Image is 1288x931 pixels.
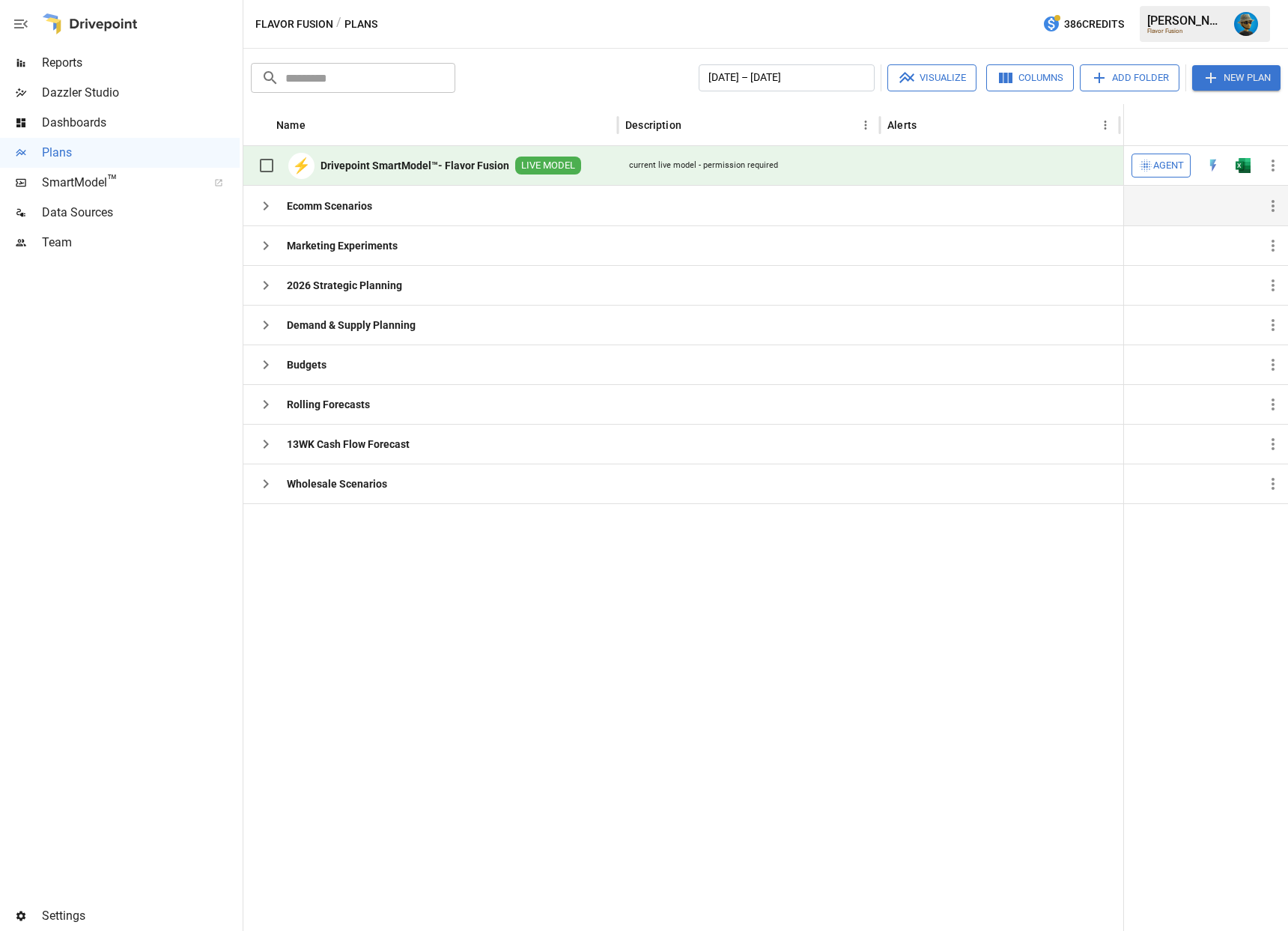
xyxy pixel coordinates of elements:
span: Settings [42,907,240,925]
span: 386 Credits [1064,15,1124,34]
div: Alerts [887,119,917,131]
button: Sort [683,115,704,136]
div: Flavor Fusion [1147,28,1225,34]
button: 386Credits [1036,10,1130,38]
b: Wholesale Scenarios [287,476,387,491]
div: ⚡ [288,153,315,179]
button: Sort [307,115,328,136]
button: Agent [1131,154,1191,178]
span: Data Sources [42,204,240,222]
button: Flavor Fusion [255,15,333,34]
button: Sort [1267,115,1288,136]
div: current live model - permission required [629,160,778,172]
b: 2026 Strategic Planning [287,278,402,293]
div: Description [625,119,681,131]
span: ™ [107,172,118,190]
img: quick-edit-flash.b8aec18c.svg [1206,158,1221,173]
span: Plans [42,144,240,162]
b: Demand & Supply Planning [287,318,416,333]
div: [PERSON_NAME] [1147,13,1225,28]
div: Open in Excel [1236,158,1251,173]
button: Add Folder [1080,64,1179,91]
span: Dazzler Studio [42,84,240,102]
b: Ecomm Scenarios [287,198,372,213]
button: Sort [918,115,939,136]
img: excel-icon.76473adf.svg [1236,158,1251,173]
div: Open in Quick Edit [1206,158,1221,173]
span: LIVE MODEL [515,159,581,173]
span: Team [42,234,240,252]
button: Columns [986,64,1074,91]
div: Name [276,119,306,131]
b: Drivepoint SmartModel™- Flavor Fusion [321,158,509,173]
button: Visualize [887,64,976,91]
span: SmartModel [42,174,198,192]
b: Rolling Forecasts [287,397,370,412]
button: New Plan [1192,65,1281,91]
b: Marketing Experiments [287,238,398,253]
span: Dashboards [42,114,240,132]
img: Lance Quejada [1234,12,1258,36]
button: Description column menu [855,115,876,136]
div: / [336,15,341,34]
button: [DATE] – [DATE] [699,64,875,91]
span: Agent [1153,157,1184,175]
b: Budgets [287,357,326,372]
button: Alerts column menu [1095,115,1116,136]
span: Reports [42,54,240,72]
b: 13WK Cash Flow Forecast [287,437,410,452]
button: Lance Quejada [1225,3,1267,45]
